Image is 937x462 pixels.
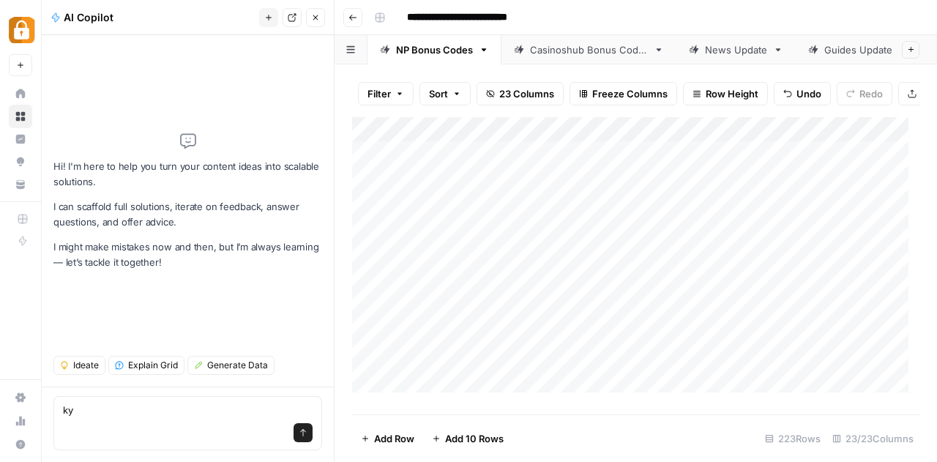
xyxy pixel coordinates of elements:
[676,35,796,64] a: News Update
[53,159,322,190] p: Hi! I'm here to help you turn your content ideas into scalable solutions.
[826,427,919,450] div: 23/23 Columns
[706,86,758,101] span: Row Height
[9,386,32,409] a: Settings
[683,82,768,105] button: Row Height
[9,105,32,128] a: Browse
[445,431,504,446] span: Add 10 Rows
[53,199,322,230] p: I can scaffold full solutions, iterate on feedback, answer questions, and offer advice.
[9,409,32,433] a: Usage
[53,356,105,375] button: Ideate
[128,359,178,372] span: Explain Grid
[796,35,921,64] a: Guides Update
[9,173,32,196] a: Your Data
[187,356,275,375] button: Generate Data
[774,82,831,105] button: Undo
[367,86,391,101] span: Filter
[9,127,32,151] a: Insights
[570,82,677,105] button: Freeze Columns
[374,431,414,446] span: Add Row
[824,42,892,57] div: Guides Update
[358,82,414,105] button: Filter
[477,82,564,105] button: 23 Columns
[51,10,255,25] div: AI Copilot
[9,17,35,43] img: Adzz Logo
[423,427,512,450] button: Add 10 Rows
[63,403,313,417] textarea: ky
[796,86,821,101] span: Undo
[9,12,32,48] button: Workspace: Adzz
[592,86,668,101] span: Freeze Columns
[530,42,648,57] div: Casinoshub Bonus Codes
[705,42,767,57] div: News Update
[859,86,883,101] span: Redo
[73,359,99,372] span: Ideate
[53,239,322,270] p: I might make mistakes now and then, but I’m always learning — let’s tackle it together!
[501,35,676,64] a: Casinoshub Bonus Codes
[108,356,184,375] button: Explain Grid
[759,427,826,450] div: 223 Rows
[352,427,423,450] button: Add Row
[837,82,892,105] button: Redo
[367,35,501,64] a: NP Bonus Codes
[9,82,32,105] a: Home
[429,86,448,101] span: Sort
[9,150,32,174] a: Opportunities
[419,82,471,105] button: Sort
[499,86,554,101] span: 23 Columns
[396,42,473,57] div: NP Bonus Codes
[207,359,268,372] span: Generate Data
[9,433,32,456] button: Help + Support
